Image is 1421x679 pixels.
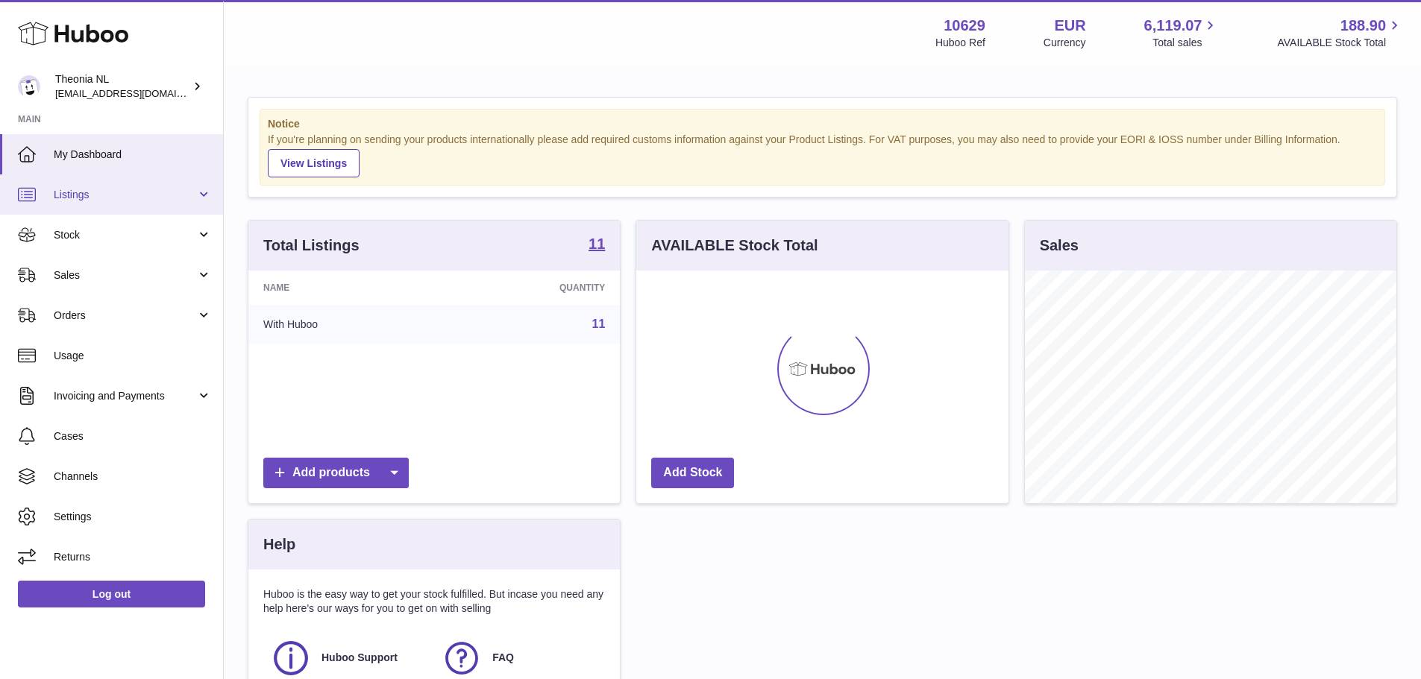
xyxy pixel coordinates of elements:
a: 188.90 AVAILABLE Stock Total [1277,16,1403,50]
span: Total sales [1152,36,1219,50]
span: 6,119.07 [1144,16,1202,36]
a: Add products [263,458,409,488]
a: 11 [592,318,606,330]
div: If you're planning on sending your products internationally please add required customs informati... [268,133,1377,177]
span: FAQ [492,651,514,665]
div: Currency [1044,36,1086,50]
span: Returns [54,550,212,564]
div: Theonia NL [55,72,189,101]
span: Stock [54,228,196,242]
a: 6,119.07 Total sales [1144,16,1220,50]
a: 11 [589,236,605,254]
span: Usage [54,349,212,363]
th: Name [248,271,445,305]
a: Add Stock [651,458,734,488]
span: Invoicing and Payments [54,389,196,403]
h3: Sales [1040,236,1079,256]
span: Sales [54,268,196,282]
strong: 11 [589,236,605,251]
span: My Dashboard [54,148,212,162]
span: [EMAIL_ADDRESS][DOMAIN_NAME] [55,87,219,99]
strong: EUR [1054,16,1085,36]
span: AVAILABLE Stock Total [1277,36,1403,50]
span: Orders [54,309,196,323]
th: Quantity [445,271,620,305]
span: 188.90 [1340,16,1386,36]
a: Huboo Support [271,638,427,678]
p: Huboo is the easy way to get your stock fulfilled. But incase you need any help here's our ways f... [263,587,605,616]
span: Cases [54,429,212,443]
a: View Listings [268,149,360,177]
strong: Notice [268,117,1377,131]
td: With Huboo [248,305,445,344]
div: Huboo Ref [935,36,985,50]
span: Channels [54,470,212,484]
a: FAQ [442,638,597,678]
a: Log out [18,581,205,607]
h3: Help [263,534,295,555]
h3: AVAILABLE Stock Total [651,236,818,256]
span: Listings [54,188,196,202]
strong: 10629 [944,16,985,36]
img: internalAdmin-10629@internal.huboo.com [18,75,40,98]
h3: Total Listings [263,236,360,256]
span: Settings [54,510,212,524]
span: Huboo Support [321,651,398,665]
